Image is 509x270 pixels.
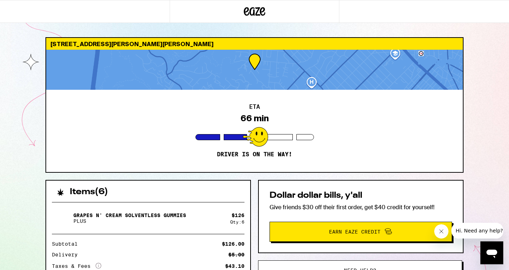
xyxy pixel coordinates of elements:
[46,38,463,50] div: [STREET_ADDRESS][PERSON_NAME][PERSON_NAME]
[270,191,452,200] h2: Dollar dollar bills, y'all
[222,241,244,246] div: $126.00
[52,208,72,228] img: Grapes n' Cream Solventless Gummies
[73,212,186,218] p: Grapes n' Cream Solventless Gummies
[52,252,83,257] div: Delivery
[217,151,292,158] p: Driver is on the way!
[270,203,452,211] p: Give friends $30 off their first order, get $40 credit for yourself!
[241,113,269,123] div: 66 min
[249,104,260,110] h2: ETA
[232,212,244,218] div: $ 126
[329,229,380,234] span: Earn Eaze Credit
[73,218,186,224] p: PLUS
[480,241,503,264] iframe: Button to launch messaging window
[434,224,449,239] iframe: Close message
[70,188,108,196] h2: Items ( 6 )
[52,241,83,246] div: Subtotal
[451,223,503,239] iframe: Message from company
[230,220,244,224] div: Qty: 6
[225,264,244,269] div: $43.10
[228,252,244,257] div: $5.00
[52,263,101,269] div: Taxes & Fees
[270,222,452,242] button: Earn Eaze Credit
